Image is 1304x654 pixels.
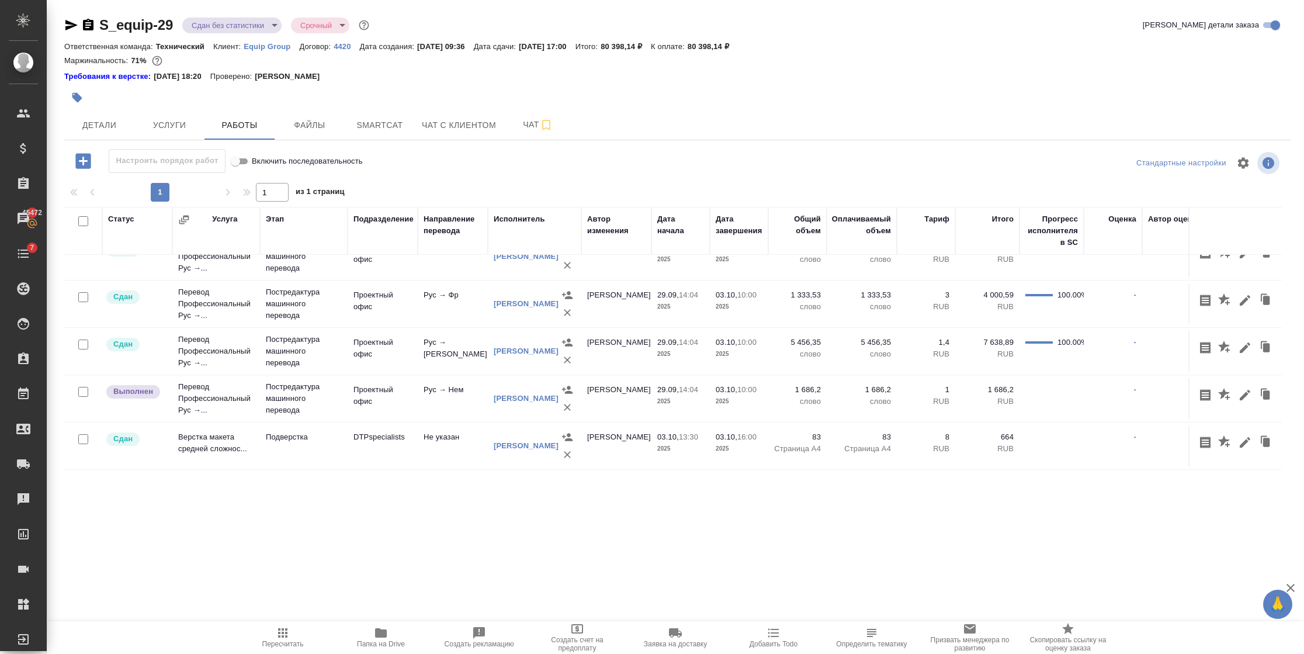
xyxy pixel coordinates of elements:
[244,41,299,51] a: Equip Group
[348,236,418,277] td: Проектный офис
[657,385,679,394] p: 29.09,
[961,254,1014,265] p: RUB
[64,56,131,65] p: Маржинальность:
[1229,149,1257,177] span: Настроить таблицу
[1277,431,1297,454] button: Удалить
[519,42,575,51] p: [DATE] 17:00
[601,42,651,51] p: 80 398,14 ₽
[961,337,1014,348] p: 7 638,89
[716,443,762,455] p: 2025
[774,348,821,360] p: слово
[64,85,90,110] button: Добавить тэг
[774,431,821,443] p: 83
[211,118,268,133] span: Работы
[833,254,891,265] p: слово
[334,41,359,51] a: 4420
[244,42,299,51] p: Equip Group
[282,118,338,133] span: Файлы
[210,71,255,82] p: Проверено:
[1108,213,1136,225] div: Оценка
[99,17,173,33] a: S_equip-29
[418,331,488,372] td: Рус → [PERSON_NAME]
[903,337,949,348] p: 1,4
[71,118,127,133] span: Детали
[903,289,949,301] p: 3
[774,443,821,455] p: Страница А4
[172,233,260,280] td: Перевод Профессиональный Рус →...
[424,213,482,237] div: Направление перевода
[679,338,698,347] p: 14:04
[105,431,167,447] div: Менеджер проверил работу исполнителя, передает ее на следующий этап
[291,18,349,33] div: Сдан без статистики
[105,337,167,352] div: Менеджер проверил работу исполнителя, передает ее на следующий этап
[1057,337,1078,348] div: 100.00%
[737,432,757,441] p: 16:00
[716,348,762,360] p: 2025
[418,378,488,419] td: Рус → Нем
[352,118,408,133] span: Smartcat
[1263,590,1292,619] button: 🙏
[581,331,651,372] td: [PERSON_NAME]
[64,71,154,82] a: Требования к верстке:
[64,42,156,51] p: Ответственная команда:
[903,431,949,443] p: 8
[716,213,762,237] div: Дата завершения
[657,213,704,237] div: Дата начала
[716,432,737,441] p: 03.10,
[559,286,576,304] button: Назначить
[1255,289,1277,312] button: Клонировать
[64,71,154,82] div: Нажми, чтобы открыть папку с инструкцией
[559,428,576,446] button: Назначить
[651,42,688,51] p: К оплате:
[178,214,190,226] button: Сгруппировать
[774,289,821,301] p: 1 333,53
[961,431,1014,443] p: 664
[1134,385,1136,394] a: -
[494,441,559,450] a: [PERSON_NAME]
[81,18,95,32] button: Скопировать ссылку
[113,386,153,397] p: Выполнен
[657,301,704,313] p: 2025
[737,290,757,299] p: 10:00
[581,425,651,466] td: [PERSON_NAME]
[297,20,335,30] button: Срочный
[833,337,891,348] p: 5 456,35
[266,213,284,225] div: Этап
[559,446,576,463] button: Удалить
[67,149,99,173] button: Добавить работу
[688,42,738,51] p: 80 398,14 ₽
[108,213,134,225] div: Статус
[1277,289,1297,312] button: Удалить
[774,254,821,265] p: слово
[252,155,363,167] span: Включить последовательность
[105,289,167,305] div: Менеджер проверил работу исполнителя, передает ее на следующий этап
[1235,337,1255,359] button: Редактировать
[961,348,1014,360] p: RUB
[266,431,342,443] p: Подверстка
[510,117,566,132] span: Чат
[23,242,41,254] span: 7
[188,20,268,30] button: Сдан без статистики
[296,185,345,202] span: из 1 страниц
[348,283,418,324] td: Проектный офис
[581,236,651,277] td: [PERSON_NAME]
[581,283,651,324] td: [PERSON_NAME]
[1057,289,1078,301] div: 100.00%
[1195,337,1215,359] button: Скопировать мини-бриф
[154,71,210,82] p: [DATE] 18:20
[172,425,260,466] td: Верстка макета средней сложнос...
[1134,290,1136,299] a: -
[559,351,576,369] button: Удалить
[774,213,821,237] div: Общий объем
[1134,338,1136,347] a: -
[581,378,651,419] td: [PERSON_NAME]
[833,301,891,313] p: слово
[474,42,519,51] p: Дата сдачи:
[418,236,488,277] td: Рус → Англ
[494,394,559,403] a: [PERSON_NAME]
[903,443,949,455] p: RUB
[679,432,698,441] p: 13:30
[716,301,762,313] p: 2025
[1195,289,1215,312] button: Скопировать мини-бриф
[1235,384,1255,406] button: Редактировать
